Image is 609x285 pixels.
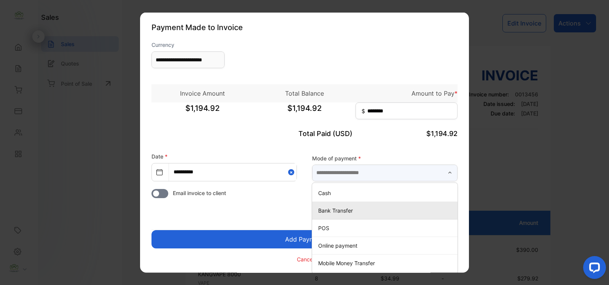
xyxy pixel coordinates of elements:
[318,206,454,214] p: Bank Transfer
[151,102,253,122] span: $1,194.92
[151,230,458,248] button: Add Payment
[151,41,225,49] label: Currency
[151,153,167,160] label: Date
[173,189,226,197] span: Email invoice to client
[151,89,253,98] p: Invoice Amount
[318,224,454,232] p: POS
[253,128,356,139] p: Total Paid (USD)
[426,130,458,138] span: $1,194.92
[253,89,356,98] p: Total Balance
[297,255,314,263] p: Cancel
[318,241,454,249] p: Online payment
[318,189,454,197] p: Cash
[312,154,458,162] label: Mode of payment
[253,102,356,122] span: $1,194.92
[577,253,609,285] iframe: LiveChat chat widget
[318,259,454,267] p: Mobile Money Transfer
[356,89,458,98] p: Amount to Pay
[151,22,458,33] p: Payment Made to Invoice
[362,107,365,115] span: $
[288,163,297,181] button: Close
